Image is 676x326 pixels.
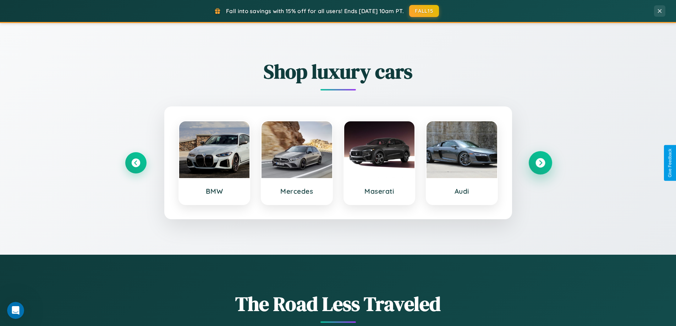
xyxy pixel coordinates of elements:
[226,7,404,15] span: Fall into savings with 15% off for all users! Ends [DATE] 10am PT.
[125,290,551,317] h1: The Road Less Traveled
[667,149,672,177] div: Give Feedback
[186,187,243,195] h3: BMW
[434,187,490,195] h3: Audi
[409,5,439,17] button: FALL15
[269,187,325,195] h3: Mercedes
[351,187,408,195] h3: Maserati
[7,302,24,319] iframe: Intercom live chat
[125,58,551,85] h2: Shop luxury cars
